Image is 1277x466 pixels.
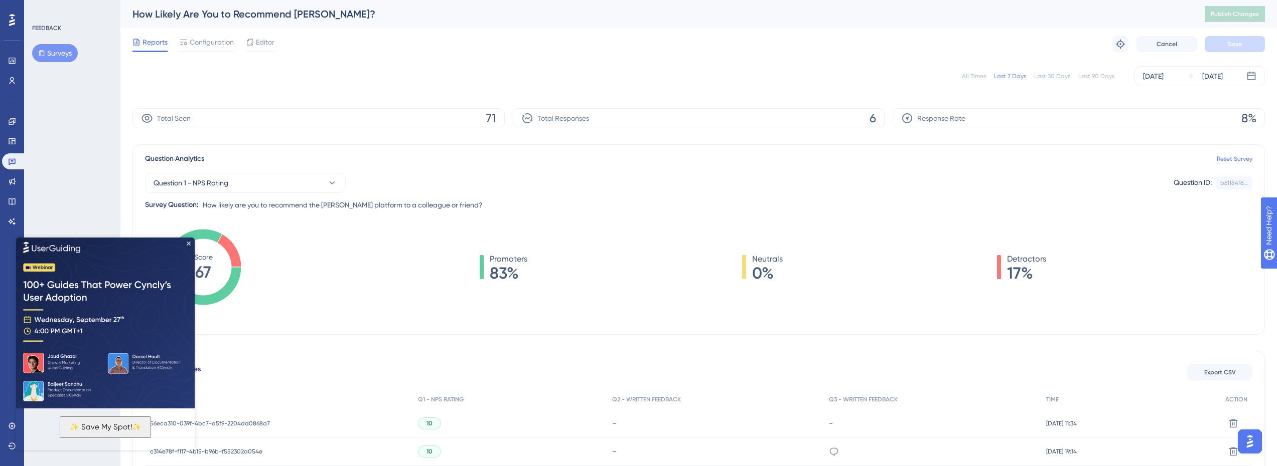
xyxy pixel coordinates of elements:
[870,110,876,126] span: 6
[486,110,496,126] span: 71
[752,253,783,265] span: Neutrals
[418,395,464,403] span: Q1 - NPS RATING
[1204,368,1236,376] span: Export CSV
[1046,395,1059,403] span: TIME
[490,253,527,265] span: Promoters
[171,4,175,8] div: Close Preview
[1217,155,1252,163] a: Reset Survey
[1228,40,1242,48] span: Save
[1143,70,1164,82] div: [DATE]
[143,36,168,48] span: Reports
[132,7,1180,21] div: How Likely Are You to Recommend [PERSON_NAME]?
[752,265,783,281] span: 0%
[427,447,433,455] span: 10
[32,44,78,62] button: Surveys
[1137,36,1197,52] button: Cancel
[537,112,589,124] span: Total Responses
[44,179,135,200] button: ✨ Save My Spot!✨
[829,395,898,403] span: Q3 - WRITTEN FEEDBACK
[612,395,681,403] span: Q2 - WRITTEN FEEDBACK
[1078,72,1114,80] div: Last 90 Days
[145,173,346,193] button: Question 1 - NPS Rating
[1046,419,1077,427] span: [DATE] 11:34
[195,263,211,282] tspan: 67
[1007,265,1046,281] span: 17%
[1202,70,1223,82] div: [DATE]
[994,72,1026,80] div: Last 7 Days
[427,419,433,427] span: 10
[829,418,1036,428] div: -
[1220,179,1248,187] div: b61184f6...
[1007,253,1046,265] span: Detractors
[490,265,527,281] span: 83%
[1187,364,1252,380] button: Export CSV
[1235,426,1265,456] iframe: UserGuiding AI Assistant Launcher
[145,153,204,165] span: Question Analytics
[612,446,819,456] div: -
[24,3,63,15] span: Need Help?
[1174,176,1212,189] div: Question ID:
[32,24,61,32] div: FEEDBACK
[150,419,270,427] span: 56eca310-039f-4bc7-a5f9-2204dd0868a7
[256,36,274,48] span: Editor
[962,72,986,80] div: All Times
[145,199,199,211] div: Survey Question:
[1211,10,1259,18] span: Publish Changes
[1034,72,1070,80] div: Last 30 Days
[150,447,262,455] span: c314e78f-f117-4b15-b96b-f552302a054e
[194,253,213,261] tspan: Score
[1046,447,1077,455] span: [DATE] 19:14
[612,418,819,428] div: -
[1225,395,1247,403] span: ACTION
[917,112,965,124] span: Response Rate
[157,112,191,124] span: Total Seen
[1205,6,1265,22] button: Publish Changes
[203,199,483,211] span: How likely are you to recommend the [PERSON_NAME] platform to a colleague or friend?
[1205,36,1265,52] button: Save
[190,36,234,48] span: Configuration
[1157,40,1177,48] span: Cancel
[154,177,228,189] span: Question 1 - NPS Rating
[1241,110,1256,126] span: 8%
